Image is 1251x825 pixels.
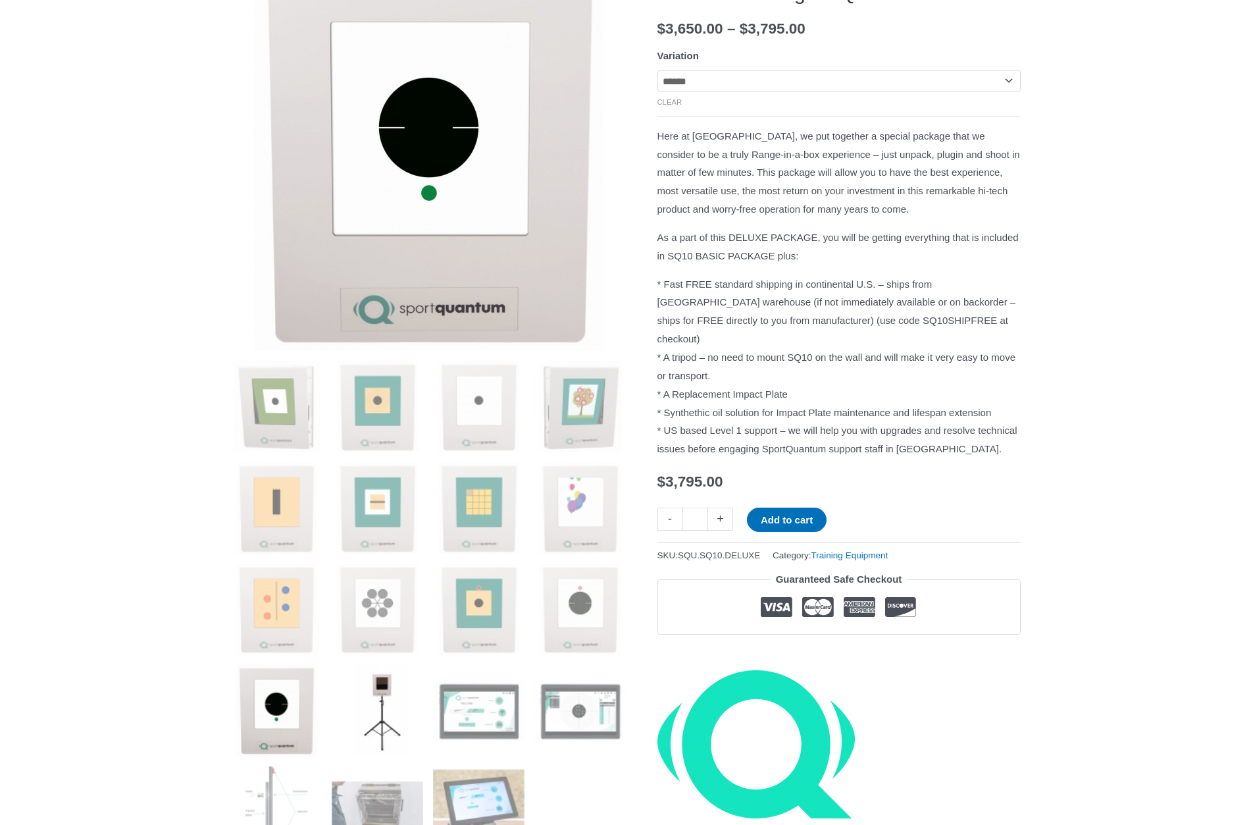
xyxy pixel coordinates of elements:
input: Product quantity [682,508,708,531]
a: + [708,508,733,531]
img: Interactive e-target SQ10 - Image 7 [433,462,524,554]
img: Interactive e-target SQ10 - Image 11 [433,564,524,655]
span: $ [657,473,666,490]
a: - [657,508,682,531]
img: Interactive e-target SQ10 - Image 2 [332,361,423,452]
img: Interactive e-target SQ10 - Image 15 [433,664,524,756]
bdi: 3,650.00 [657,20,723,37]
span: SQU.SQ10.DELUXE [678,550,760,560]
label: Variation [657,50,699,61]
a: Training Equipment [811,550,888,560]
img: Interactive e-target SQ10 - Image 5 [231,462,322,554]
span: SKU: [657,547,761,564]
bdi: 3,795.00 [740,20,805,37]
img: Interactive e-target SQ10 - Image 6 [332,462,423,554]
span: Category: [773,547,888,564]
img: Interactive e-target SQ10 - Image 3 [433,361,524,452]
p: As a part of this DELUXE PACKAGE, you will be getting everything that is included in SQ10 BASIC P... [657,228,1021,265]
p: * Fast FREE standard shipping in continental U.S. – ships from [GEOGRAPHIC_DATA] warehouse (if no... [657,275,1021,458]
iframe: Customer reviews powered by Trustpilot [657,645,1021,660]
img: Interactive e-target SQ10 - Image 9 [231,564,322,655]
legend: Guaranteed Safe Checkout [771,570,907,589]
a: Clear options [657,98,682,106]
img: Interactive e-target SQ10 - Image 10 [332,564,423,655]
span: $ [657,20,666,37]
img: Interactive e-target SQ10 - Image 4 [534,361,626,452]
bdi: 3,795.00 [657,473,723,490]
img: Interactive e-target SQ10 - Image 14 [332,664,423,756]
img: Interactive e-target SQ10 - Image 13 [231,664,322,756]
span: $ [740,20,748,37]
button: Add to cart [747,508,827,532]
img: Interactive e-target SQ10 - Image 8 [534,462,626,554]
p: Here at [GEOGRAPHIC_DATA], we put together a special package that we consider to be a truly Range... [657,127,1021,219]
span: – [727,20,736,37]
img: SQ10 Interactive e-target [231,361,322,452]
img: Interactive e-target SQ10 - Image 16 [534,664,626,756]
img: Interactive e-target SQ10 - Image 12 [534,564,626,655]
